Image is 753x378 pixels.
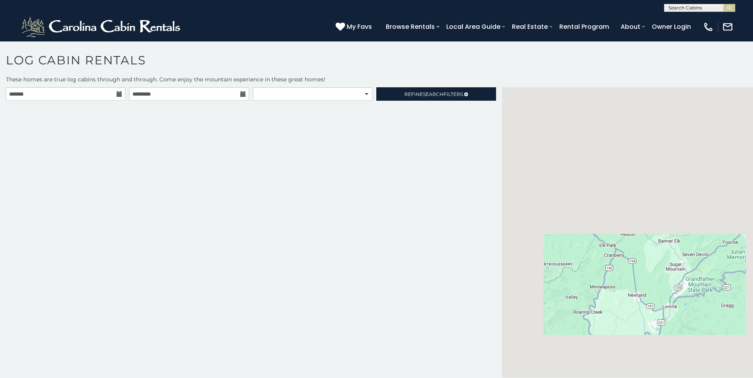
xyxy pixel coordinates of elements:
a: My Favs [336,22,374,32]
a: Real Estate [508,20,552,34]
span: Refine Filters [404,91,463,97]
img: phone-regular-white.png [703,21,714,32]
img: White-1-2.png [20,15,184,39]
a: Browse Rentals [382,20,439,34]
span: Search [423,91,443,97]
a: Owner Login [648,20,695,34]
a: Rental Program [555,20,613,34]
a: RefineSearchFilters [376,87,496,101]
a: About [617,20,644,34]
img: mail-regular-white.png [722,21,733,32]
span: My Favs [347,22,372,32]
a: Local Area Guide [442,20,504,34]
